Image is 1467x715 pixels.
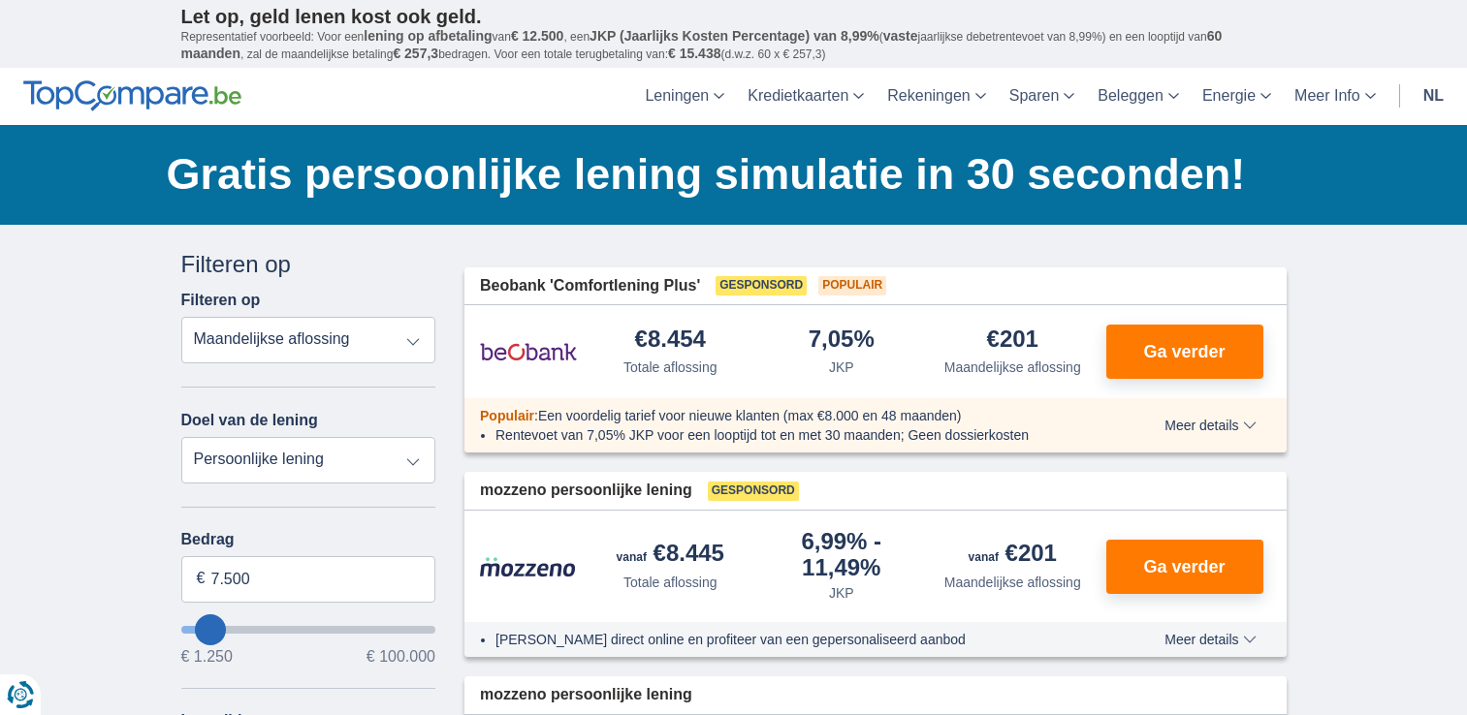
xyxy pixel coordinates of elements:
button: Meer details [1150,418,1270,433]
span: vaste [883,28,918,44]
span: € 257,3 [393,46,438,61]
span: Meer details [1164,419,1256,432]
span: Gesponsord [716,276,807,295]
div: : [464,406,1109,425]
li: [PERSON_NAME] direct online en profiteer van een gepersonaliseerd aanbod [495,630,1094,649]
span: Gesponsord [708,482,799,501]
span: 60 maanden [181,28,1223,61]
span: mozzeno persoonlijke lening [480,480,692,502]
span: Meer details [1164,633,1256,646]
div: €201 [969,542,1057,569]
span: mozzeno persoonlijke lening [480,684,692,706]
a: Kredietkaarten [736,68,876,125]
div: €201 [987,327,1038,354]
p: Let op, geld lenen kost ook geld. [181,5,1287,28]
img: product.pl.alt Mozzeno [480,556,577,577]
span: Populair [480,408,534,423]
a: Leningen [633,68,736,125]
span: Een voordelig tarief voor nieuwe klanten (max €8.000 en 48 maanden) [538,408,962,423]
a: Meer Info [1283,68,1387,125]
div: JKP [829,357,854,377]
p: Representatief voorbeeld: Voor een van , een ( jaarlijkse debetrentevoet van 8,99%) en een loopti... [181,28,1287,63]
span: € 100.000 [367,649,435,665]
span: € 1.250 [181,649,233,665]
span: Ga verder [1143,343,1225,360]
div: €8.454 [635,327,706,354]
div: Totale aflossing [623,573,718,592]
span: Ga verder [1143,558,1225,575]
a: Energie [1191,68,1283,125]
div: Maandelijkse aflossing [944,573,1081,592]
span: € 12.500 [511,28,564,44]
input: wantToBorrow [181,626,436,634]
span: Beobank 'Comfortlening Plus' [480,275,700,297]
a: Rekeningen [876,68,997,125]
li: Rentevoet van 7,05% JKP voor een looptijd tot en met 30 maanden; Geen dossierkosten [495,425,1094,445]
a: nl [1412,68,1455,125]
button: Ga verder [1106,325,1263,379]
span: JKP (Jaarlijks Kosten Percentage) van 8,99% [590,28,879,44]
label: Filteren op [181,292,261,309]
a: Sparen [998,68,1087,125]
span: lening op afbetaling [364,28,492,44]
div: Maandelijkse aflossing [944,357,1081,377]
img: product.pl.alt Beobank [480,327,577,376]
label: Doel van de lening [181,412,318,429]
div: 7,05% [809,327,875,354]
div: €8.445 [617,542,724,569]
a: Beleggen [1086,68,1191,125]
button: Meer details [1150,632,1270,647]
div: 6,99% [764,530,920,579]
div: JKP [829,583,854,603]
h1: Gratis persoonlijke lening simulatie in 30 seconden! [167,144,1287,204]
div: Totale aflossing [623,357,718,377]
span: € [197,568,206,590]
img: TopCompare [23,80,241,111]
span: Populair [818,276,886,295]
button: Ga verder [1106,540,1263,594]
span: € 15.438 [668,46,721,61]
div: Filteren op [181,248,436,281]
label: Bedrag [181,531,436,548]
